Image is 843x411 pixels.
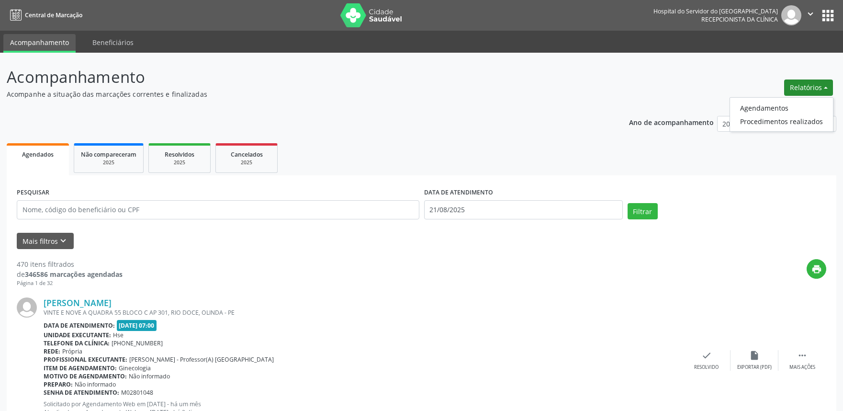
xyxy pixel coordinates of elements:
div: 2025 [223,159,270,166]
i: insert_drive_file [749,350,760,361]
div: de [17,269,123,279]
span: Não compareceram [81,150,136,159]
span: Recepcionista da clínica [701,15,778,23]
span: [PERSON_NAME] - Professor(A) [GEOGRAPHIC_DATA] [129,355,274,364]
span: Cancelados [231,150,263,159]
div: Exportar (PDF) [737,364,772,371]
span: [PHONE_NUMBER] [112,339,163,347]
a: Procedimentos realizados [730,114,833,128]
span: Não informado [75,380,116,388]
span: Resolvidos [165,150,194,159]
i: print [811,264,822,274]
img: img [17,297,37,318]
b: Unidade executante: [44,331,111,339]
i:  [797,350,808,361]
button: Mais filtroskeyboard_arrow_down [17,233,74,250]
img: img [781,5,801,25]
span: M02801048 [121,388,153,397]
label: PESQUISAR [17,185,49,200]
a: [PERSON_NAME] [44,297,112,308]
label: DATA DE ATENDIMENTO [424,185,493,200]
span: [DATE] 07:00 [117,320,157,331]
input: Nome, código do beneficiário ou CPF [17,200,419,219]
div: Página 1 de 32 [17,279,123,287]
b: Data de atendimento: [44,321,115,330]
b: Telefone da clínica: [44,339,110,347]
b: Senha de atendimento: [44,388,119,397]
span: Central de Marcação [25,11,82,19]
a: Agendamentos [730,101,833,114]
button: print [807,259,826,279]
a: Beneficiários [86,34,140,51]
a: Acompanhamento [3,34,76,53]
i: keyboard_arrow_down [58,236,68,246]
span: Ginecologia [119,364,151,372]
button:  [801,5,820,25]
p: Ano de acompanhamento [629,116,714,128]
div: 470 itens filtrados [17,259,123,269]
span: Hse [113,331,124,339]
b: Item de agendamento: [44,364,117,372]
ul: Relatórios [730,97,833,132]
div: 2025 [81,159,136,166]
b: Rede: [44,347,60,355]
b: Profissional executante: [44,355,127,364]
div: Mais ações [789,364,815,371]
input: Selecione um intervalo [424,200,623,219]
b: Preparo: [44,380,73,388]
div: Hospital do Servidor do [GEOGRAPHIC_DATA] [653,7,778,15]
span: Agendados [22,150,54,159]
button: Relatórios [784,80,833,96]
div: 2025 [156,159,203,166]
a: Central de Marcação [7,7,82,23]
b: Motivo de agendamento: [44,372,127,380]
div: VINTE E NOVE A QUADRA 55 BLOCO C AP 301, RIO DOCE, OLINDA - PE [44,308,683,317]
span: Própria [62,347,82,355]
span: Não informado [129,372,170,380]
button: apps [820,7,836,24]
p: Acompanhe a situação das marcações correntes e finalizadas [7,89,587,99]
button: Filtrar [628,203,658,219]
div: Resolvido [694,364,719,371]
i:  [805,9,816,19]
p: Acompanhamento [7,65,587,89]
i: check [701,350,712,361]
strong: 346586 marcações agendadas [25,270,123,279]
